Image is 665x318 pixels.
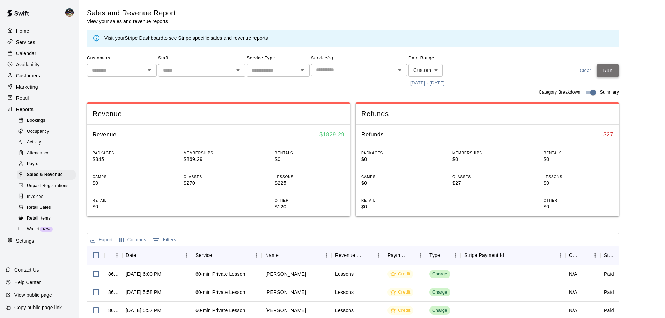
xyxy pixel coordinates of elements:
[361,156,431,163] p: $0
[16,83,38,90] p: Marketing
[6,82,73,92] a: Marketing
[17,180,79,191] a: Unpaid Registrations
[408,53,470,64] span: Date Range
[440,250,450,260] button: Sort
[275,198,345,203] p: OTHER
[17,126,79,137] a: Occupancy
[104,35,268,42] div: Visit your to see Stripe specific sales and revenue reports
[14,304,62,311] p: Copy public page link
[14,291,52,298] p: View public page
[364,250,374,260] button: Sort
[184,150,253,156] p: MEMBERSHIPS
[335,245,364,265] div: Revenue Category
[184,179,253,187] p: $270
[544,156,613,163] p: $0
[544,150,613,156] p: RENTALS
[17,192,76,202] div: Invoices
[569,245,580,265] div: Coupon
[569,289,577,296] div: N/A
[604,271,614,278] div: Paid
[17,116,76,126] div: Bookings
[390,271,411,278] div: Credit
[275,179,345,187] p: $225
[335,271,354,278] div: Lessons
[6,48,73,59] div: Calendar
[17,191,79,202] a: Invoices
[580,250,590,260] button: Sort
[544,179,613,187] p: $0
[108,289,119,296] div: 867235
[265,271,306,278] div: Stevie Boone
[17,170,79,180] a: Sales & Revenue
[16,237,34,244] p: Settings
[16,61,40,68] p: Availability
[452,179,522,187] p: $27
[14,279,41,286] p: Help Center
[195,245,212,265] div: Service
[192,245,262,265] div: Service
[361,109,613,119] span: Refunds
[17,127,76,136] div: Occupancy
[17,138,76,147] div: Activity
[93,179,162,187] p: $0
[262,245,332,265] div: Name
[390,289,411,296] div: Credit
[93,198,162,203] p: RETAIL
[27,117,45,124] span: Bookings
[17,159,79,170] a: Payroll
[126,307,161,314] div: Oct 10, 2025, 5:57 PM
[6,236,73,246] a: Settings
[182,250,192,260] button: Menu
[151,235,178,246] button: Show filters
[89,235,114,245] button: Export
[452,150,522,156] p: MEMBERSHIPS
[426,245,461,265] div: Type
[93,130,117,139] h6: Revenue
[6,104,73,114] a: Reports
[136,250,146,260] button: Sort
[555,250,566,260] button: Menu
[27,183,68,190] span: Unpaid Registrations
[452,174,522,179] p: CLASSES
[17,224,76,234] div: WalletNew
[432,271,448,278] div: Charge
[93,109,345,119] span: Revenue
[195,271,245,278] div: 60-min Private Lesson
[321,250,332,260] button: Menu
[615,250,625,260] button: Sort
[87,8,176,18] h5: Sales and Revenue Report
[105,245,122,265] div: InvoiceId
[87,53,157,64] span: Customers
[158,53,245,64] span: Staff
[108,307,119,314] div: 867231
[64,6,79,20] div: Nolan Gilbert
[574,64,597,77] button: Clear
[361,130,384,139] h6: Refunds
[361,174,431,179] p: CAMPS
[108,271,119,278] div: 867243
[600,89,619,96] span: Summary
[569,307,577,314] div: N/A
[408,78,446,89] button: [DATE] - [DATE]
[569,271,577,278] div: N/A
[590,250,600,260] button: Menu
[544,198,613,203] p: OTHER
[126,271,161,278] div: Oct 10, 2025, 6:00 PM
[122,245,192,265] div: Date
[415,250,426,260] button: Menu
[17,224,79,235] a: WalletNew
[539,89,581,96] span: Category Breakdown
[27,204,51,211] span: Retail Sales
[6,26,73,36] a: Home
[27,215,51,222] span: Retail Items
[93,156,162,163] p: $345
[125,35,163,41] a: Stripe Dashboard
[604,245,615,265] div: Status
[17,203,76,213] div: Retail Sales
[212,250,222,260] button: Sort
[40,227,53,231] span: New
[65,8,74,17] img: Nolan Gilbert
